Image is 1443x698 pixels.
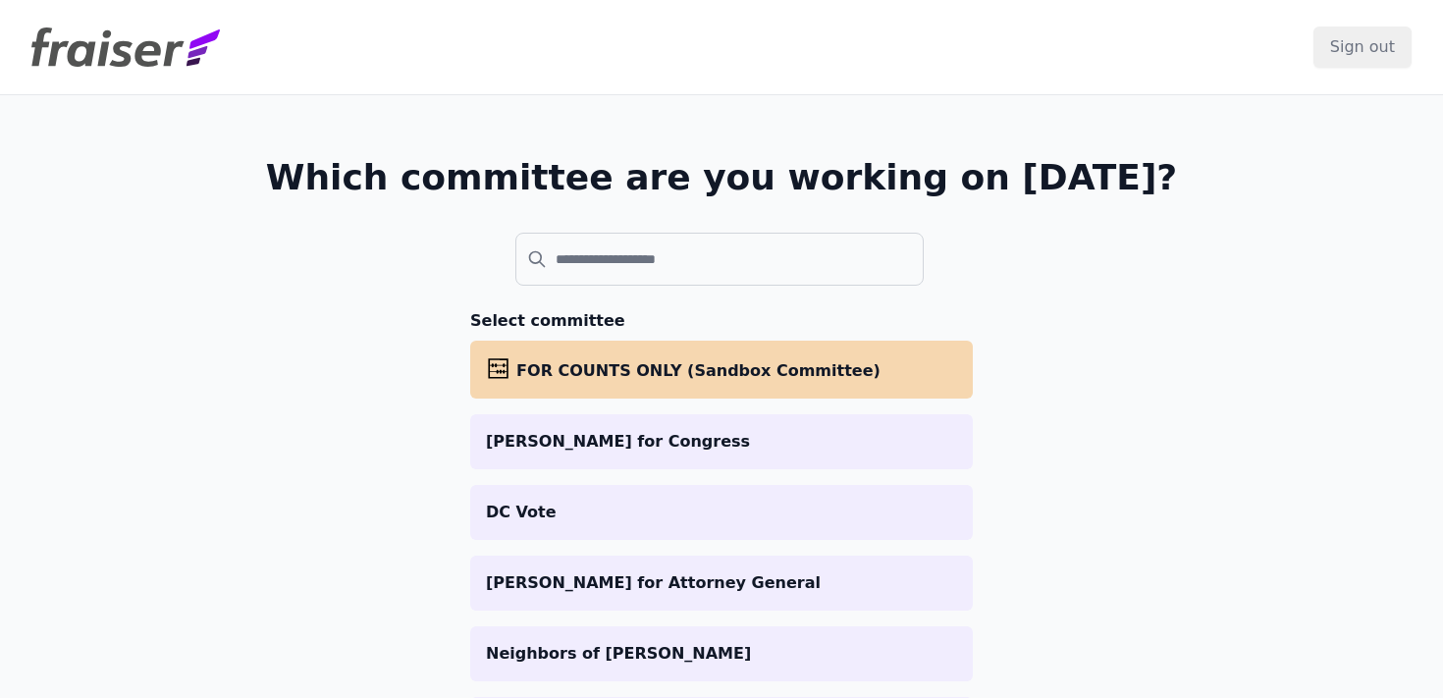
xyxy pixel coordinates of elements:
[470,626,973,681] a: Neighbors of [PERSON_NAME]
[470,309,973,333] h3: Select committee
[486,430,957,454] p: [PERSON_NAME] for Congress
[1313,27,1412,68] input: Sign out
[486,642,957,666] p: Neighbors of [PERSON_NAME]
[470,485,973,540] a: DC Vote
[470,414,973,469] a: [PERSON_NAME] for Congress
[31,27,220,67] img: Fraiser Logo
[516,361,881,380] span: FOR COUNTS ONLY (Sandbox Committee)
[470,556,973,611] a: [PERSON_NAME] for Attorney General
[266,158,1178,197] h1: Which committee are you working on [DATE]?
[470,341,973,399] a: FOR COUNTS ONLY (Sandbox Committee)
[486,571,957,595] p: [PERSON_NAME] for Attorney General
[486,501,957,524] p: DC Vote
